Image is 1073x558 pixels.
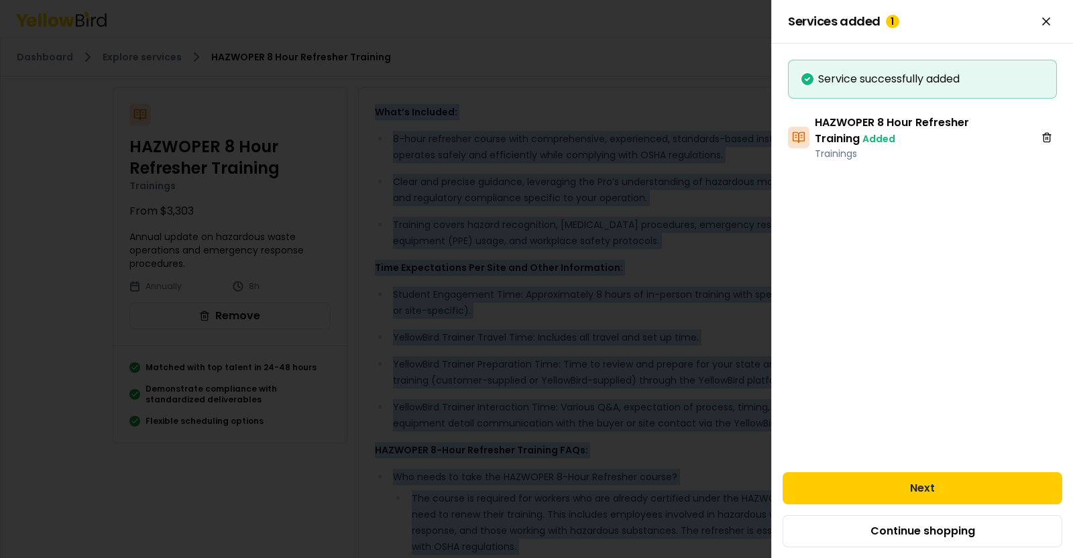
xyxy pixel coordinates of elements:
span: Added [862,132,895,146]
button: Continue shopping [783,515,1062,547]
div: 1 [886,15,899,28]
button: Next [783,472,1062,504]
span: Services added [788,15,899,28]
h3: HAZWOPER 8 Hour Refresher Training [815,115,1031,147]
button: Close [1035,11,1057,32]
p: Trainings [815,147,1031,160]
div: Service successfully added [799,71,1046,87]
